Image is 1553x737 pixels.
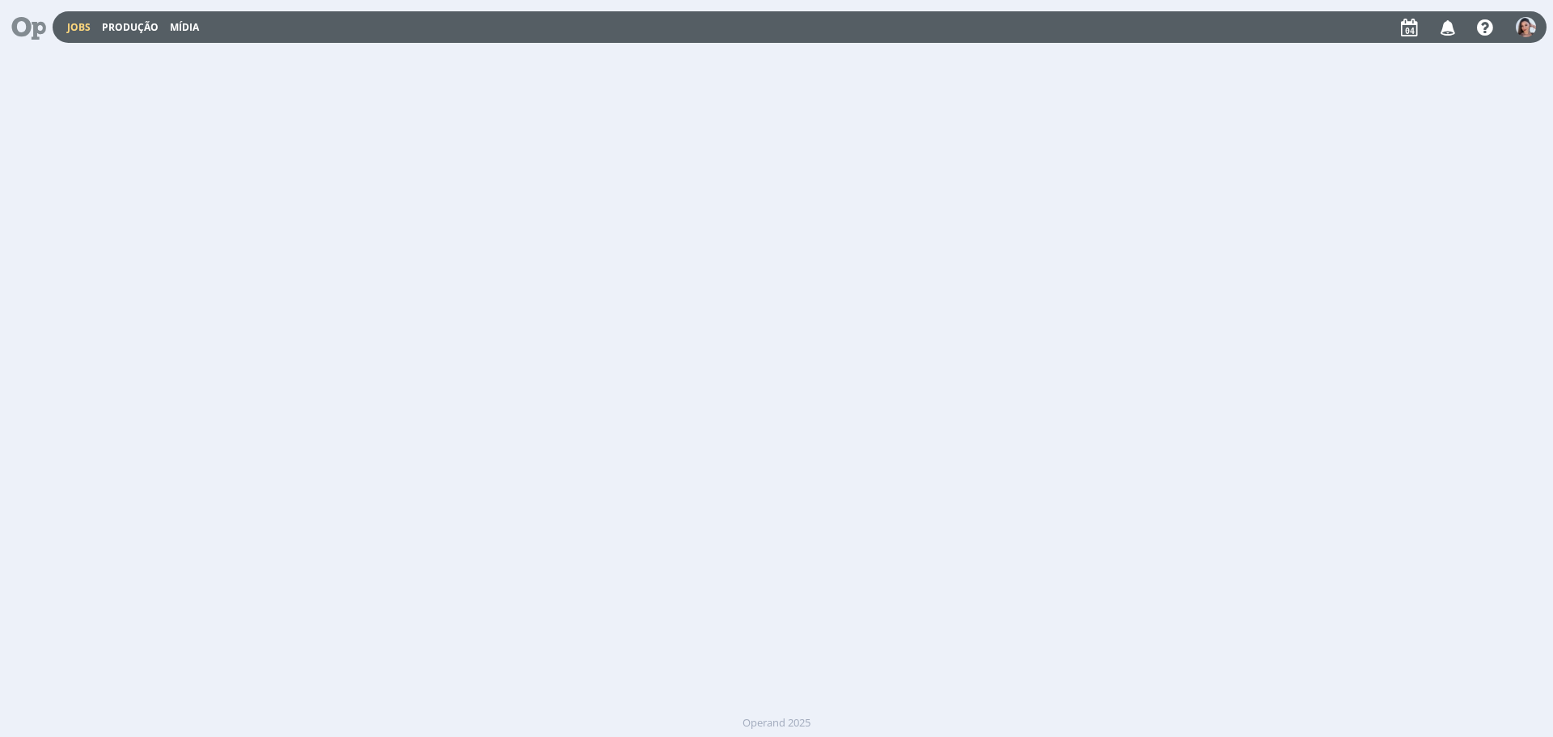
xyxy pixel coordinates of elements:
[1515,13,1537,41] button: N
[1516,17,1536,37] img: N
[102,20,159,34] a: Produção
[165,21,204,34] button: Mídia
[97,21,163,34] button: Produção
[62,21,95,34] button: Jobs
[170,20,199,34] a: Mídia
[67,20,91,34] a: Jobs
